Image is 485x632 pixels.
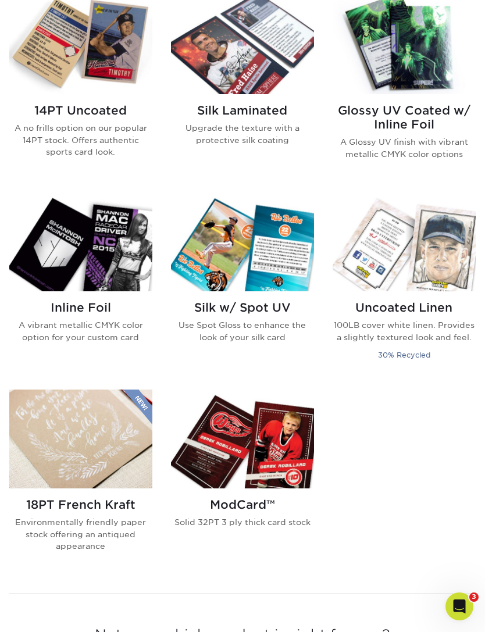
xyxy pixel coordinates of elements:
h2: Silk Laminated [171,103,314,117]
p: A Glossy UV finish with vibrant metallic CMYK color options [333,136,476,160]
a: Inline Foil Trading Cards Inline Foil A vibrant metallic CMYK color option for your custom card [9,192,152,376]
img: Inline Foil Trading Cards [9,192,152,291]
h2: Inline Foil [9,301,152,315]
iframe: Intercom live chat [445,592,473,620]
img: Uncoated Linen Trading Cards [333,192,476,291]
img: Silk w/ Spot UV Trading Cards [171,192,314,291]
img: 18PT French Kraft Trading Cards [9,390,152,488]
p: A no frills option on our popular 14PT stock. Offers authentic sports card look. [9,122,152,158]
p: Environmentally friendly paper stock offering an antiqued appearance [9,516,152,552]
span: 3 [469,592,479,602]
p: 100LB cover white linen. Provides a slightly textured look and feel. [333,319,476,343]
a: ModCard™ Trading Cards ModCard™ Solid 32PT 3 ply thick card stock [171,390,314,570]
p: Solid 32PT 3 ply thick card stock [171,516,314,528]
img: New Product [123,390,152,424]
a: Uncoated Linen Trading Cards Uncoated Linen 100LB cover white linen. Provides a slightly textured... [333,192,476,376]
p: Use Spot Gloss to enhance the look of your silk card [171,319,314,343]
p: A vibrant metallic CMYK color option for your custom card [9,319,152,343]
h2: Silk w/ Spot UV [171,301,314,315]
h2: 18PT French Kraft [9,498,152,512]
h2: ModCard™ [171,498,314,512]
h2: 14PT Uncoated [9,103,152,117]
h2: Glossy UV Coated w/ Inline Foil [333,103,476,131]
a: 18PT French Kraft Trading Cards 18PT French Kraft Environmentally friendly paper stock offering a... [9,390,152,570]
h2: Uncoated Linen [333,301,476,315]
small: 30% Recycled [378,351,430,359]
img: ModCard™ Trading Cards [171,390,314,488]
p: Upgrade the texture with a protective silk coating [171,122,314,146]
a: Silk w/ Spot UV Trading Cards Silk w/ Spot UV Use Spot Gloss to enhance the look of your silk card [171,192,314,376]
